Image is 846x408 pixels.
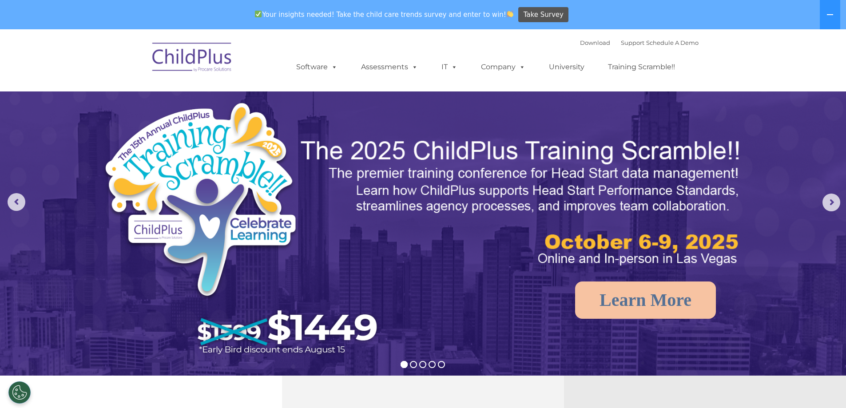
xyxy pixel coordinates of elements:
[575,281,716,319] a: Learn More
[580,39,610,46] a: Download
[540,58,593,76] a: University
[352,58,427,76] a: Assessments
[148,36,237,81] img: ChildPlus by Procare Solutions
[8,381,31,404] button: Cookies Settings
[123,95,161,102] span: Phone number
[123,59,151,65] span: Last name
[433,58,466,76] a: IT
[518,7,568,23] a: Take Survey
[701,312,846,408] iframe: Chat Widget
[524,7,564,23] span: Take Survey
[599,58,684,76] a: Training Scramble!!
[580,39,699,46] font: |
[621,39,644,46] a: Support
[507,11,513,17] img: 👏
[255,11,262,17] img: ✅
[251,6,517,23] span: Your insights needed! Take the child care trends survey and enter to win!
[646,39,699,46] a: Schedule A Demo
[472,58,534,76] a: Company
[287,58,346,76] a: Software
